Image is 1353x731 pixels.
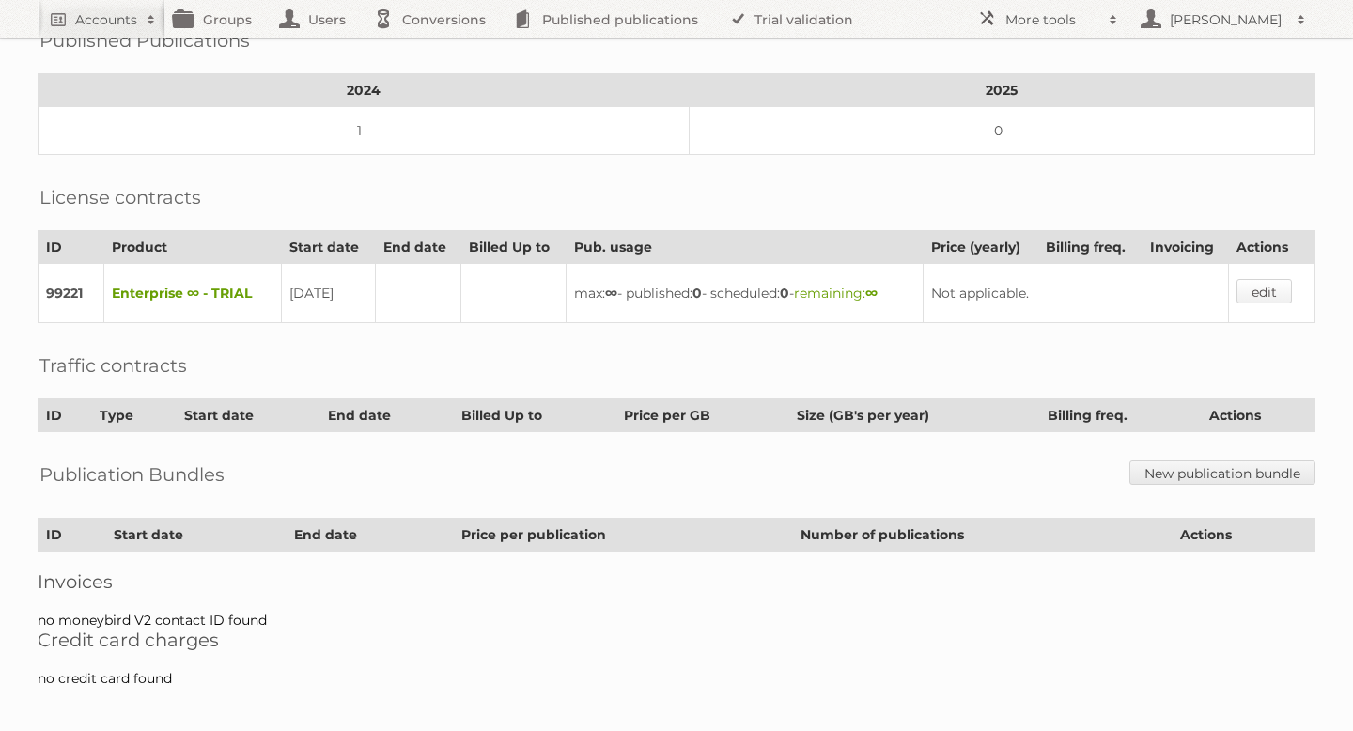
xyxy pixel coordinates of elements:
strong: ∞ [865,285,878,302]
th: Billing freq. [1039,399,1201,432]
th: Number of publications [793,519,1173,552]
h2: Published Publications [39,26,250,54]
td: 99221 [39,264,104,323]
th: Start date [176,399,319,432]
span: remaining: [794,285,878,302]
th: ID [39,399,92,432]
th: Invoicing [1142,231,1229,264]
th: 2024 [39,74,690,107]
th: Billed Up to [453,399,616,432]
th: End date [375,231,461,264]
td: 0 [689,107,1314,155]
th: 2025 [689,74,1314,107]
th: Actions [1229,231,1315,264]
h2: Credit card charges [38,629,1315,651]
td: [DATE] [282,264,375,323]
th: ID [39,231,104,264]
th: ID [39,519,106,552]
th: End date [287,519,454,552]
th: Billed Up to [461,231,567,264]
strong: 0 [780,285,789,302]
th: Actions [1172,519,1314,552]
th: Product [103,231,282,264]
th: Price per publication [453,519,792,552]
td: 1 [39,107,690,155]
strong: ∞ [605,285,617,302]
th: Actions [1201,399,1314,432]
th: Billing freq. [1037,231,1142,264]
h2: More tools [1005,10,1099,29]
th: Start date [105,519,286,552]
h2: License contracts [39,183,201,211]
th: Size (GB's per year) [789,399,1039,432]
h2: Publication Bundles [39,460,225,489]
h2: Invoices [38,570,1315,593]
h2: [PERSON_NAME] [1165,10,1287,29]
h2: Accounts [75,10,137,29]
th: Price per GB [616,399,789,432]
th: Start date [282,231,375,264]
td: Enterprise ∞ - TRIAL [103,264,282,323]
th: Type [92,399,176,432]
h2: Traffic contracts [39,351,187,380]
td: max: - published: - scheduled: - [567,264,923,323]
th: Pub. usage [567,231,923,264]
a: New publication bundle [1129,460,1315,485]
strong: 0 [692,285,702,302]
a: edit [1236,279,1292,303]
th: Price (yearly) [923,231,1037,264]
th: End date [320,399,454,432]
td: Not applicable. [923,264,1229,323]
